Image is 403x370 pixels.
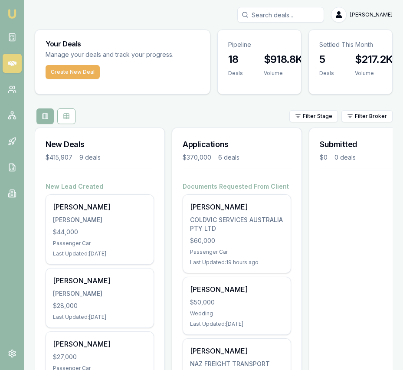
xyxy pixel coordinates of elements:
div: $27,000 [53,353,147,361]
div: Wedding [190,310,284,317]
div: 9 deals [79,153,101,162]
div: Last Updated: [DATE] [53,250,147,257]
div: [PERSON_NAME] [53,289,147,298]
div: Passenger Car [53,240,147,247]
h3: $217.2K [355,52,393,66]
div: Last Updated: [DATE] [190,321,284,327]
div: Deals [319,70,334,77]
div: $370,000 [183,153,211,162]
div: Last Updated: 19 hours ago [190,259,284,266]
div: COLDVIC SERVICES AUSTRALIA PTY LTD [190,216,284,233]
div: 6 deals [218,153,239,162]
p: Pipeline [228,40,291,49]
div: $44,000 [53,228,147,236]
p: Manage your deals and track your progress. [46,50,200,60]
div: [PERSON_NAME] [53,216,147,224]
div: Deals [228,70,243,77]
span: [PERSON_NAME] [350,11,393,18]
div: [PERSON_NAME] [53,339,147,349]
h3: Applications [183,138,291,151]
div: Volume [264,70,303,77]
div: $415,907 [46,153,72,162]
button: Create New Deal [46,65,100,79]
div: [PERSON_NAME] [190,346,284,356]
input: Search deals [237,7,324,23]
h4: Documents Requested From Client [183,182,291,191]
h3: 18 [228,52,243,66]
p: Settled This Month [319,40,382,49]
div: 0 deals [334,153,356,162]
h3: $918.8K [264,52,303,66]
div: $60,000 [190,236,284,245]
h3: 5 [319,52,334,66]
div: $0 [320,153,328,162]
div: [PERSON_NAME] [190,202,284,212]
div: $28,000 [53,301,147,310]
h3: New Deals [46,138,154,151]
button: Filter Broker [341,110,393,122]
span: Filter Stage [303,113,332,120]
button: Filter Stage [289,110,338,122]
div: $50,000 [190,298,284,307]
div: Last Updated: [DATE] [53,314,147,321]
h3: Your Deals [46,40,200,47]
h4: New Lead Created [46,182,154,191]
div: [PERSON_NAME] [53,275,147,286]
div: [PERSON_NAME] [53,202,147,212]
img: emu-icon-u.png [7,9,17,19]
span: Filter Broker [355,113,387,120]
div: Passenger Car [190,249,284,255]
div: [PERSON_NAME] [190,284,284,295]
div: Volume [355,70,393,77]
